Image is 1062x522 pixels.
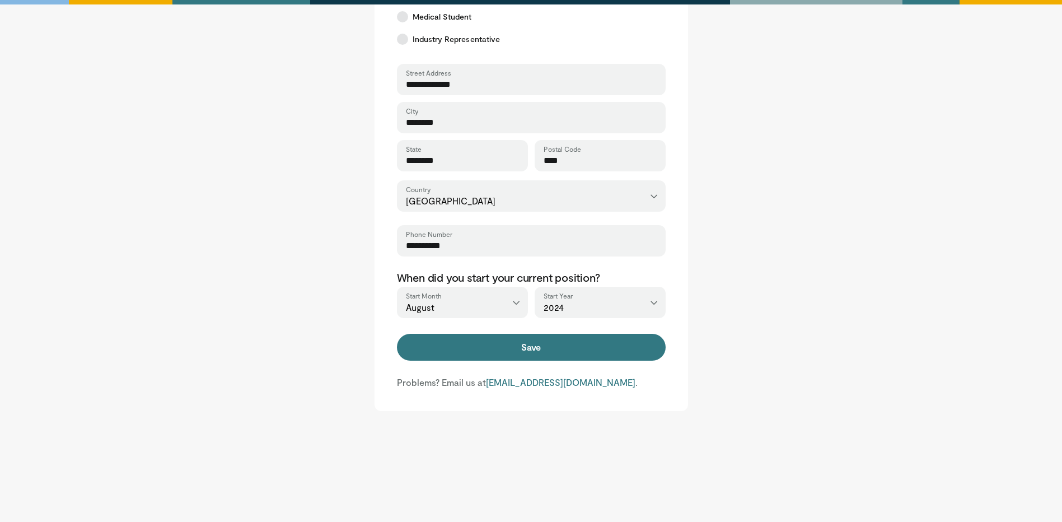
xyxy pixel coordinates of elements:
label: Phone Number [406,230,452,239]
label: State [406,145,422,153]
label: Postal Code [544,145,581,153]
p: When did you start your current position? [397,270,666,285]
span: Medical Student [413,11,472,22]
label: City [406,106,418,115]
a: [EMAIL_ADDRESS][DOMAIN_NAME] [486,377,635,388]
span: Industry Representative [413,34,500,45]
button: Save [397,334,666,361]
label: Street Address [406,68,451,77]
p: Problems? Email us at . [397,376,666,389]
